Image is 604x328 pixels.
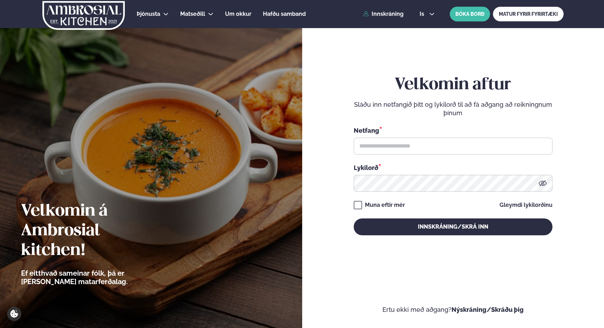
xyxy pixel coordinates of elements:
a: Gleymdi lykilorðinu [500,202,552,208]
div: Lykilorð [354,163,552,172]
a: Um okkur [225,10,251,18]
span: is [420,11,426,17]
img: logo [42,1,125,30]
span: Um okkur [225,11,251,17]
a: Matseðill [180,10,205,18]
span: Þjónusta [137,11,160,17]
button: BÓKA BORÐ [450,7,490,21]
p: Ertu ekki með aðgang? [323,306,583,314]
span: Hafðu samband [263,11,306,17]
span: Matseðill [180,11,205,17]
h2: Velkomin aftur [354,75,552,95]
a: Þjónusta [137,10,160,18]
h2: Velkomin á Ambrosial kitchen! [21,202,167,261]
div: Netfang [354,126,552,135]
a: MATUR FYRIR FYRIRTÆKI [493,7,564,21]
a: Cookie settings [7,307,21,321]
p: Ef eitthvað sameinar fólk, þá er [PERSON_NAME] matarferðalag. [21,269,167,286]
a: Hafðu samband [263,10,306,18]
button: Innskráning/Skrá inn [354,218,552,235]
p: Sláðu inn netfangið þitt og lykilorð til að fá aðgang að reikningnum þínum [354,100,552,117]
a: Nýskráning/Skráðu þig [452,306,524,313]
a: Innskráning [363,11,403,17]
button: is [414,11,440,17]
